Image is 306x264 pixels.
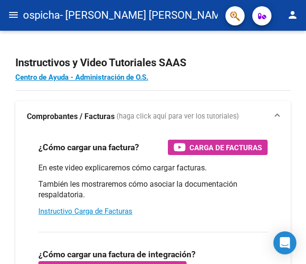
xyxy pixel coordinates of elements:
mat-icon: menu [8,9,19,21]
span: - [PERSON_NAME] [PERSON_NAME] [60,5,230,26]
h3: ¿Cómo cargar una factura de integración? [38,248,196,261]
p: En este video explicaremos cómo cargar facturas. [38,163,268,173]
h2: Instructivos y Video Tutoriales SAAS [15,54,291,72]
div: Open Intercom Messenger [273,231,296,254]
mat-icon: person [287,9,298,21]
span: ospicha [23,5,60,26]
a: Instructivo Carga de Facturas [38,207,132,216]
button: Carga de Facturas [168,140,268,155]
span: (haga click aquí para ver los tutoriales) [117,111,239,122]
span: Carga de Facturas [189,142,262,154]
mat-expansion-panel-header: Comprobantes / Facturas (haga click aquí para ver los tutoriales) [15,101,291,132]
p: También les mostraremos cómo asociar la documentación respaldatoria. [38,179,268,200]
a: Centro de Ayuda - Administración de O.S. [15,73,148,82]
h3: ¿Cómo cargar una factura? [38,141,139,154]
strong: Comprobantes / Facturas [27,111,115,122]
